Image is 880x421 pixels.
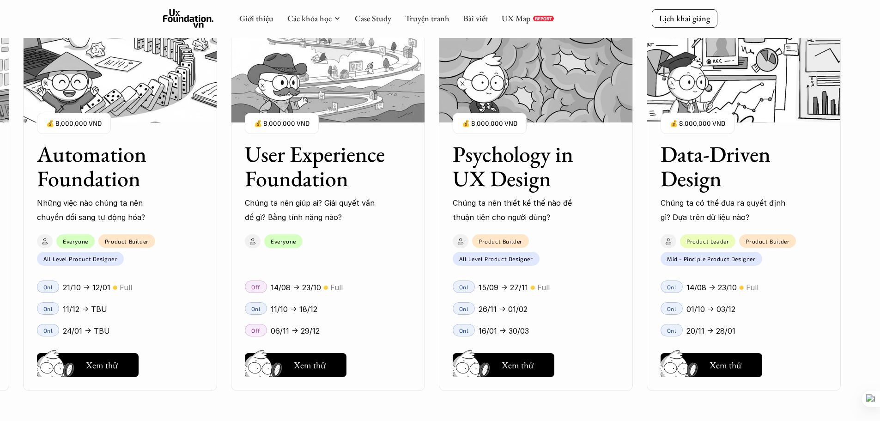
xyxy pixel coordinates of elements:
[459,327,469,334] p: Onl
[462,117,517,130] p: 💰 8,000,000 VND
[254,117,310,130] p: 💰 8,000,000 VND
[479,238,522,244] p: Product Builder
[739,284,744,291] p: 🟡
[710,359,744,372] h5: Xem thử
[502,359,536,372] h5: Xem thử
[245,196,379,224] p: Chúng ta nên giúp ai? Giải quyết vấn đề gì? Bằng tính năng nào?
[686,238,729,244] p: Product Leader
[537,281,550,294] p: Full
[251,305,261,312] p: Onl
[355,13,391,24] a: Case Study
[667,256,756,262] p: Mid - Pinciple Product Designer
[453,142,596,191] h3: Psychology in UX Design
[37,196,171,224] p: Những việc nào chúng ta nên chuyển đổi sang tự động hóa?
[479,324,529,338] p: 16/01 -> 30/03
[120,281,132,294] p: Full
[652,9,717,27] a: Lịch khai giảng
[43,256,117,262] p: All Level Product Designer
[670,117,725,130] p: 💰 8,000,000 VND
[530,284,535,291] p: 🟡
[667,327,677,334] p: Onl
[459,256,533,262] p: All Level Product Designer
[533,16,554,21] a: REPORT
[271,302,317,316] p: 11/10 -> 18/12
[661,353,762,377] button: Xem thử
[667,284,677,290] p: Onl
[453,196,587,224] p: Chúng ta nên thiết kế thế nào để thuận tiện cho người dùng?
[667,305,677,312] p: Onl
[105,238,149,244] p: Product Builder
[271,324,320,338] p: 06/11 -> 29/12
[453,349,554,377] a: Xem thử
[479,302,528,316] p: 26/11 -> 01/02
[37,142,180,191] h3: Automation Foundation
[502,13,531,24] a: UX Map
[479,281,528,294] p: 15/09 -> 27/11
[746,281,759,294] p: Full
[271,238,296,244] p: Everyone
[323,284,328,291] p: 🟡
[661,142,804,191] h3: Data-Driven Design
[686,302,735,316] p: 01/10 -> 03/12
[113,284,117,291] p: 🟡
[459,284,469,290] p: Onl
[245,353,346,377] button: Xem thử
[686,324,735,338] p: 20/11 -> 28/01
[661,196,795,224] p: Chúng ta có thể đưa ra quyết định gì? Dựa trên dữ liệu nào?
[294,359,328,372] h5: Xem thử
[251,327,261,334] p: Off
[459,305,469,312] p: Onl
[463,13,488,24] a: Bài viết
[659,13,710,24] p: Lịch khai giảng
[239,13,273,24] a: Giới thiệu
[251,284,261,290] p: Off
[330,281,343,294] p: Full
[746,238,789,244] p: Product Builder
[405,13,449,24] a: Truyện tranh
[245,142,388,191] h3: User Experience Foundation
[86,359,120,372] h5: Xem thử
[287,13,332,24] a: Các khóa học
[453,353,554,377] button: Xem thử
[686,281,737,294] p: 14/08 -> 23/10
[245,349,346,377] a: Xem thử
[271,281,321,294] p: 14/08 -> 23/10
[661,349,762,377] a: Xem thử
[535,16,552,21] p: REPORT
